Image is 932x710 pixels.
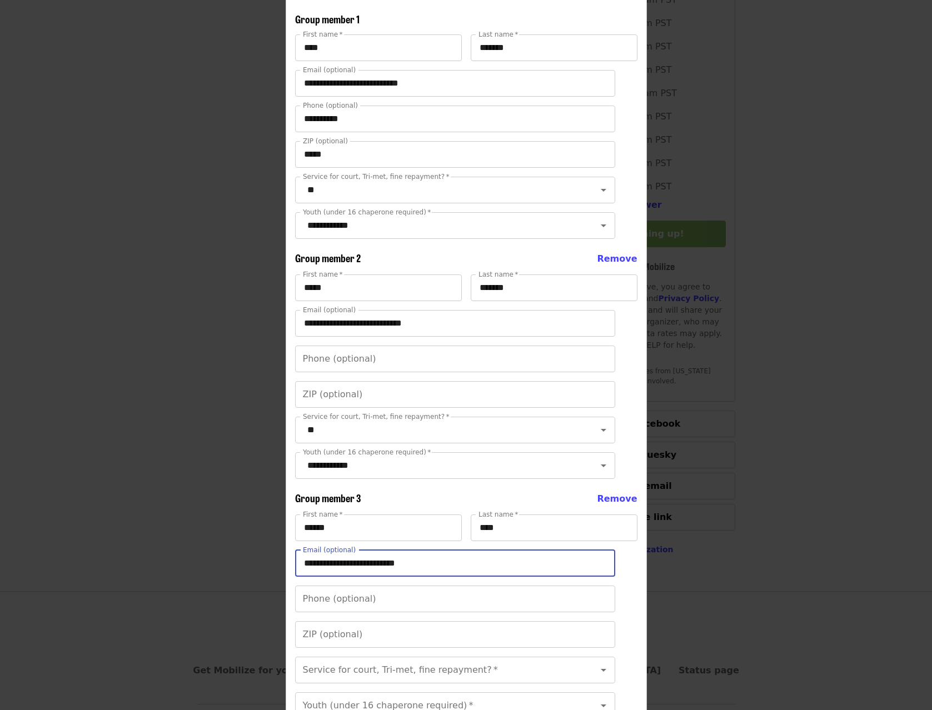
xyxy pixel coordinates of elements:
[303,138,348,144] label: ZIP (optional)
[295,106,615,132] input: Phone (optional)
[596,422,611,438] button: Open
[596,218,611,233] button: Open
[295,34,462,61] input: First name
[596,458,611,473] button: Open
[303,271,343,278] label: First name
[471,514,637,541] input: Last name
[295,621,615,648] input: ZIP (optional)
[303,511,343,518] label: First name
[597,253,637,264] span: Remove
[295,12,360,26] span: Group member 1
[303,547,356,553] label: Email (optional)
[303,307,356,313] label: Email (optional)
[295,550,615,577] input: Email (optional)
[303,413,450,420] label: Service for court, Tri-met, fine repayment?
[303,102,358,109] label: Phone (optional)
[295,274,462,301] input: First name
[295,586,615,612] input: Phone (optional)
[479,31,518,38] label: Last name
[303,209,431,216] label: Youth (under 16 chaperone required)
[295,310,615,337] input: Email (optional)
[303,173,450,180] label: Service for court, Tri-met, fine repayment?
[597,493,637,504] span: Remove
[303,67,356,73] label: Email (optional)
[596,662,611,678] button: Open
[471,274,637,301] input: Last name
[295,251,361,265] span: Group member 2
[479,271,518,278] label: Last name
[303,31,343,38] label: First name
[597,252,637,266] button: Remove
[295,491,361,505] span: Group member 3
[295,70,615,97] input: Email (optional)
[471,34,637,61] input: Last name
[597,492,637,506] button: Remove
[295,141,615,168] input: ZIP (optional)
[295,514,462,541] input: First name
[303,449,431,456] label: Youth (under 16 chaperone required)
[295,346,615,372] input: Phone (optional)
[479,511,518,518] label: Last name
[295,381,615,408] input: ZIP (optional)
[596,182,611,198] button: Open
